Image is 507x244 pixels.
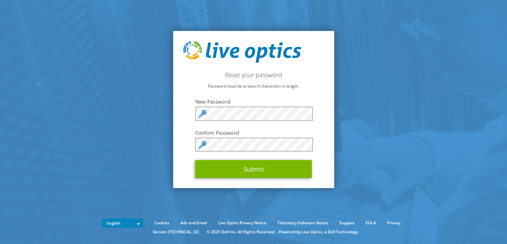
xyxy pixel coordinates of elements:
a: Telemetry Software Notice [272,219,333,227]
img: live_optics_svg.svg [183,41,301,63]
a: Support [334,219,360,227]
a: Live Optics Privacy Notice [213,219,271,227]
a: Ads and Email [175,219,212,227]
li: Powered by Live Optics, a Dell Technology [279,228,358,236]
label: Confirm Password [195,129,312,136]
a: EULA [361,219,381,227]
button: Submit [195,160,312,178]
h2: Reset your password [183,71,324,79]
a: Privacy [382,219,405,227]
p: Password must be at least 9 characters in length. [183,83,324,90]
li: Version [TECHNICAL_ID] [149,228,202,236]
a: Cookies [149,219,174,227]
label: New Password [195,98,312,105]
li: © 2025 Dell Inc. All Rights Reserved [203,228,278,236]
